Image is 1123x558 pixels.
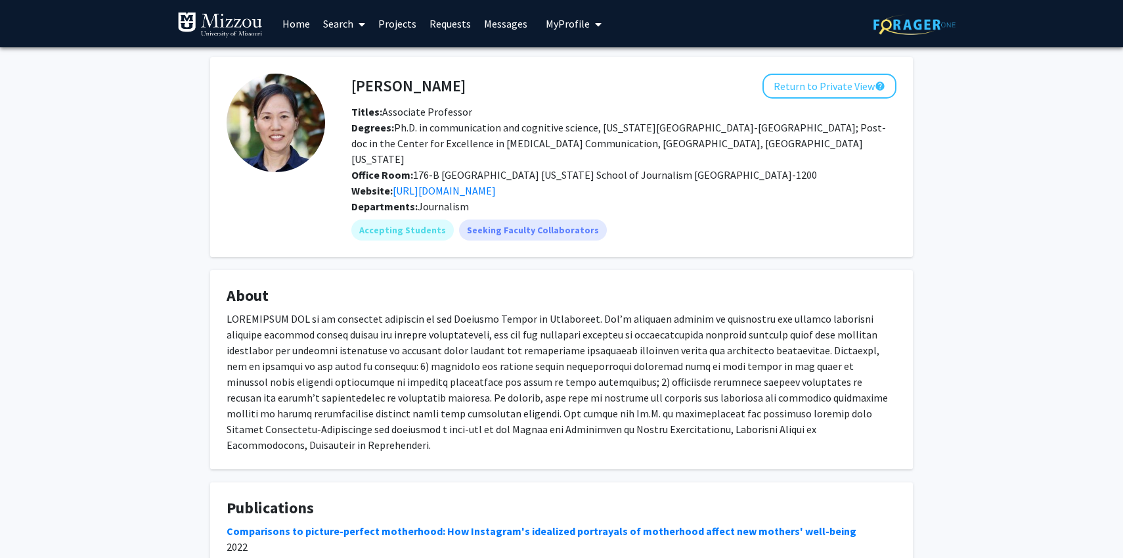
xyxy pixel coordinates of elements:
a: Comparisons to picture-perfect motherhood: How Instagram's idealized portrayals of motherhood aff... [227,524,856,538]
h4: Publications [227,499,896,518]
img: ForagerOne Logo [873,14,956,35]
a: Search [317,1,372,47]
button: Return to Private View [762,74,896,99]
img: Profile Picture [227,74,325,172]
a: Projects [372,1,423,47]
div: LOREMIPSUM DOL si am consectet adipiscin el sed Doeiusmo Tempor in Utlaboreet. Dol’m aliquaen adm... [227,311,896,453]
b: Office Room: [351,168,413,181]
b: Degrees: [351,121,394,134]
span: 176-B [GEOGRAPHIC_DATA] [US_STATE] School of Journalism [GEOGRAPHIC_DATA]-1200 [351,168,817,181]
iframe: Chat [10,499,56,548]
a: Requests [423,1,477,47]
a: Messages [477,1,534,47]
b: Titles: [351,105,382,118]
mat-chip: Accepting Students [351,220,454,241]
h4: [PERSON_NAME] [351,74,466,98]
span: Associate Professor [351,105,472,118]
img: University of Missouri Logo [177,12,263,38]
mat-chip: Seeking Faculty Collaborators [459,220,607,241]
span: My Profile [546,17,590,30]
b: Departments: [351,200,418,213]
span: Ph.D. in communication and cognitive science, [US_STATE][GEOGRAPHIC_DATA]-[GEOGRAPHIC_DATA]; Post... [351,121,886,166]
span: Journalism [418,200,469,213]
b: Website: [351,184,393,197]
mat-icon: help [875,78,885,94]
a: Home [276,1,317,47]
a: Opens in a new tab [393,184,496,197]
h4: About [227,287,896,306]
